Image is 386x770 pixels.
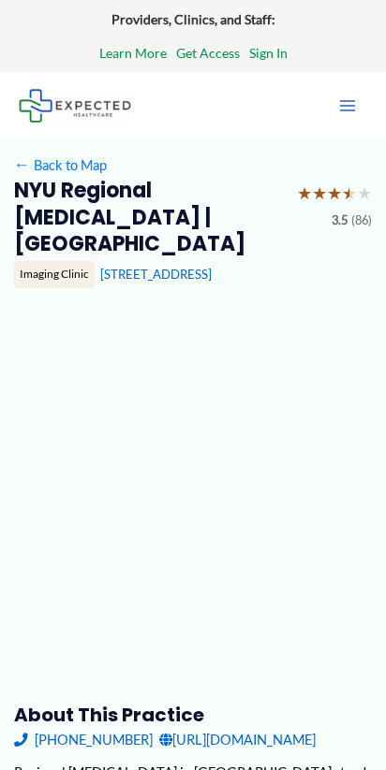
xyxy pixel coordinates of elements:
[327,178,342,210] span: ★
[176,41,240,65] a: Get Access
[100,267,212,282] a: [STREET_ADDRESS]
[14,261,95,287] div: Imaging Clinic
[14,703,373,727] h3: About this practice
[357,178,372,210] span: ★
[111,11,275,27] strong: Providers, Clinics, and Staff:
[99,41,167,65] a: Learn More
[342,178,357,210] span: ★
[328,86,367,125] button: Main menu toggle
[14,153,107,178] a: ←Back to Map
[14,156,31,173] span: ←
[297,178,312,210] span: ★
[249,41,288,65] a: Sign In
[19,89,131,122] img: Expected Healthcare Logo - side, dark font, small
[332,210,348,232] span: 3.5
[159,727,316,752] a: [URL][DOMAIN_NAME]
[14,727,153,752] a: [PHONE_NUMBER]
[351,210,372,232] span: (86)
[312,178,327,210] span: ★
[14,178,284,257] h2: NYU Regional [MEDICAL_DATA] | [GEOGRAPHIC_DATA]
